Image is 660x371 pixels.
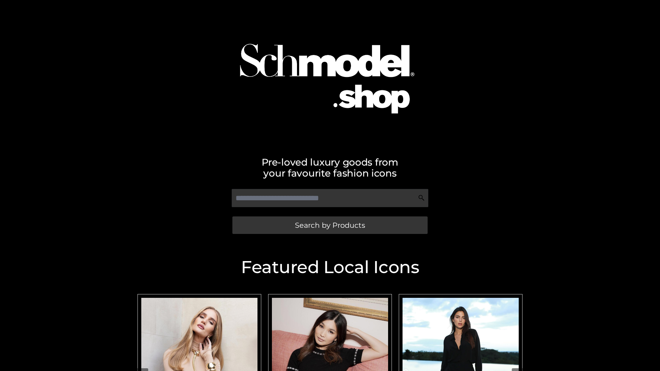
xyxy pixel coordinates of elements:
span: Search by Products [295,222,365,229]
h2: Featured Local Icons​ [134,259,526,276]
img: Search Icon [418,194,425,201]
h2: Pre-loved luxury goods from your favourite fashion icons [134,157,526,179]
a: Search by Products [232,216,428,234]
